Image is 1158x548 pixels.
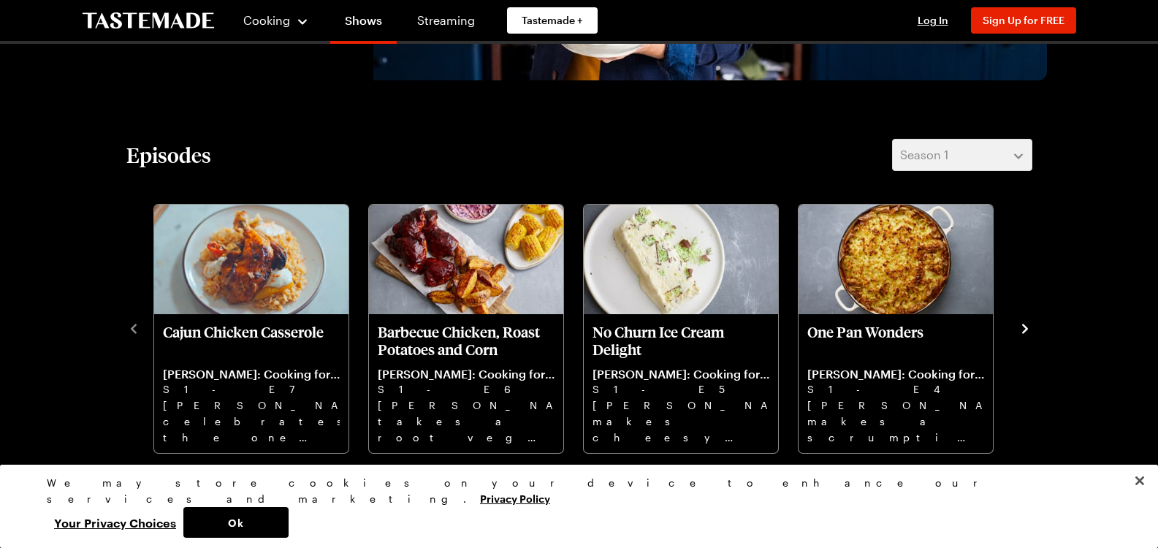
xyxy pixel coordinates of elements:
a: No Churn Ice Cream Delight [593,323,769,444]
span: Tastemade + [522,13,583,28]
p: [PERSON_NAME] celebrates the one dish wonder of a casserole with a Cajun chicken tray bake and a ... [163,397,340,444]
p: Cajun Chicken Casserole [163,323,340,358]
img: Barbecue Chicken, Roast Potatoes and Corn [369,205,563,314]
button: Your Privacy Choices [47,507,183,538]
span: Cooking [243,13,290,27]
button: Sign Up for FREE [971,7,1076,34]
a: Cajun Chicken Casserole [163,323,340,444]
p: [PERSON_NAME] makes a scrumptious fish pie, creamy cauliflower cheese spaghetti and minestrone soup. [807,397,984,444]
div: 1 / 7 [153,200,367,454]
p: [PERSON_NAME] takes a root veg to another level and turns things upside down with a pineapple cake. [378,397,555,444]
a: More information about your privacy, opens in a new tab [480,491,550,505]
a: Tastemade + [507,7,598,34]
p: [PERSON_NAME]: Cooking for Less [163,367,340,381]
div: 4 / 7 [797,200,1012,454]
button: Cooking [243,3,310,38]
a: One Pan Wonders [807,323,984,444]
img: Cajun Chicken Casserole [154,205,348,314]
img: No Churn Ice Cream Delight [584,205,778,314]
div: Cajun Chicken Casserole [154,205,348,453]
button: Close [1124,465,1156,497]
div: One Pan Wonders [799,205,993,453]
p: One Pan Wonders [807,323,984,358]
p: S1 - E6 [378,381,555,397]
p: [PERSON_NAME]: Cooking for Less [807,367,984,381]
span: Log In [918,14,948,26]
span: Sign Up for FREE [983,14,1064,26]
p: Barbecue Chicken, Roast Potatoes and Corn [378,323,555,358]
div: 2 / 7 [367,200,582,454]
div: 3 / 7 [582,200,797,454]
button: Log In [904,13,962,28]
p: S1 - E5 [593,381,769,397]
div: Privacy [47,475,1099,538]
div: No Churn Ice Cream Delight [584,205,778,453]
button: navigate to previous item [126,319,141,336]
h2: Episodes [126,142,211,168]
div: We may store cookies on your device to enhance our services and marketing. [47,475,1099,507]
a: To Tastemade Home Page [83,12,214,29]
div: Barbecue Chicken, Roast Potatoes and Corn [369,205,563,453]
span: Season 1 [900,146,948,164]
a: Barbecue Chicken, Roast Potatoes and Corn [378,323,555,444]
p: S1 - E7 [163,381,340,397]
button: Season 1 [892,139,1032,171]
a: Shows [330,3,397,44]
button: Ok [183,507,289,538]
button: navigate to next item [1018,319,1032,336]
p: [PERSON_NAME] makes cheesy gnocchi and easy ice cream. [593,397,769,444]
p: [PERSON_NAME]: Cooking for Less [378,367,555,381]
img: One Pan Wonders [799,205,993,314]
p: [PERSON_NAME]: Cooking for Less [593,367,769,381]
p: No Churn Ice Cream Delight [593,323,769,358]
p: S1 - E4 [807,381,984,397]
